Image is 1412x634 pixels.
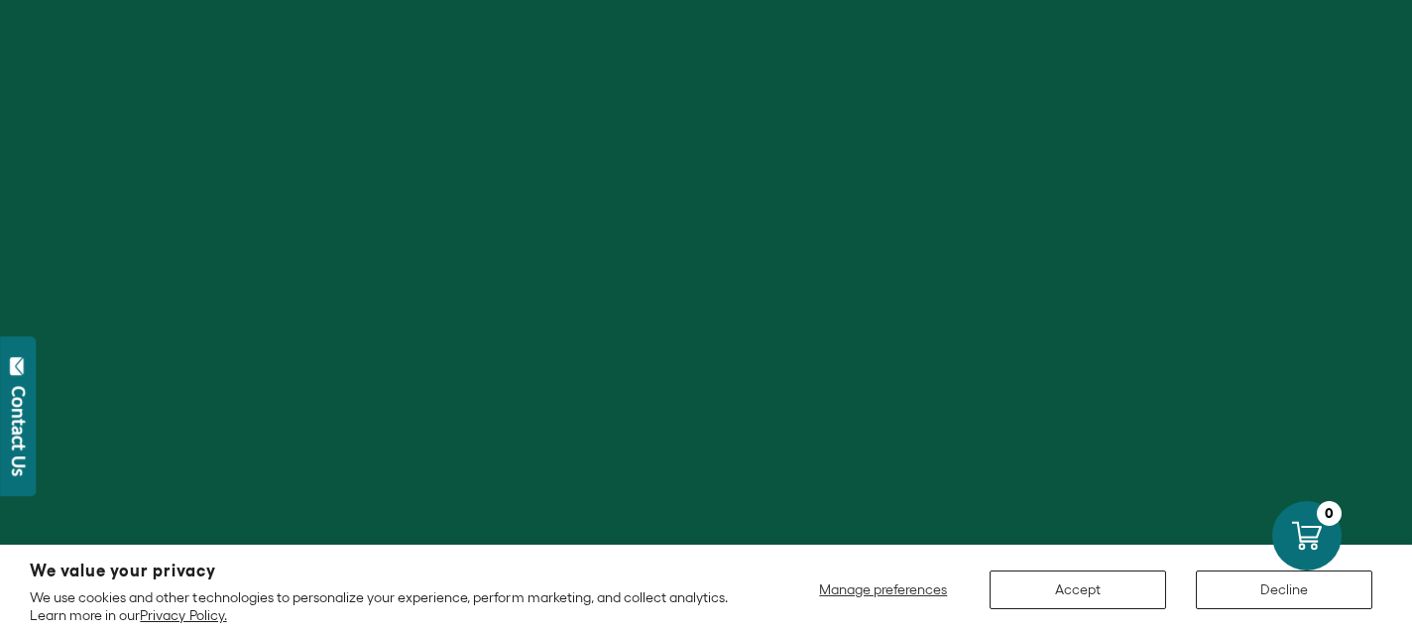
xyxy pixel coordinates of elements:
button: Accept [990,571,1166,609]
a: Privacy Policy. [140,607,226,623]
button: Manage preferences [807,571,960,609]
div: 0 [1317,501,1342,526]
h2: We value your privacy [30,563,740,579]
p: We use cookies and other technologies to personalize your experience, perform marketing, and coll... [30,588,740,624]
div: Contact Us [9,386,29,476]
span: Manage preferences [819,581,947,597]
button: Decline [1196,571,1372,609]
